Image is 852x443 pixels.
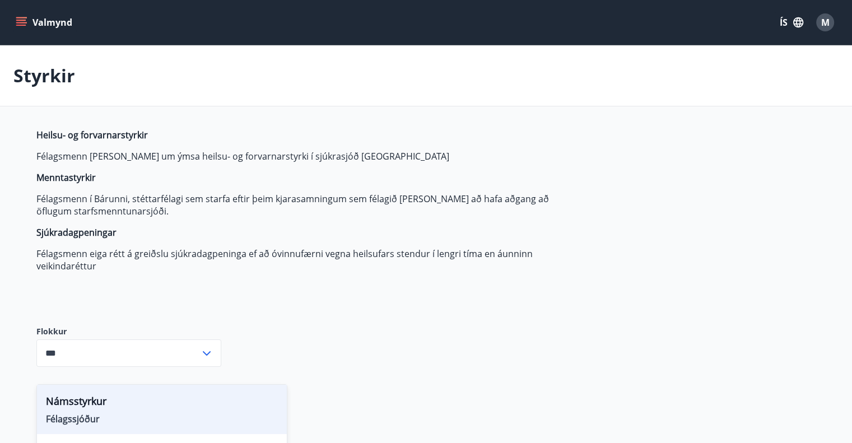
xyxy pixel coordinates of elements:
[46,394,278,413] span: Námsstyrkur
[46,413,278,425] span: Félagssjóður
[821,16,830,29] span: M
[36,248,565,272] p: Félagsmenn eiga rétt á greiðslu sjúkradagpeninga ef að óvinnufærni vegna heilsufars stendur í len...
[36,193,565,217] p: Félagsmenn í Bárunni, stéttarfélagi sem starfa eftir þeim kjarasamningum sem félagið [PERSON_NAME...
[13,12,77,32] button: menu
[36,171,96,184] strong: Menntastyrkir
[36,226,117,239] strong: Sjúkradagpeningar
[812,9,839,36] button: M
[36,129,148,141] strong: Heilsu- og forvarnarstyrkir
[774,12,809,32] button: ÍS
[36,150,565,162] p: Félagsmenn [PERSON_NAME] um ýmsa heilsu- og forvarnarstyrki í sjúkrasjóð [GEOGRAPHIC_DATA]
[13,63,75,88] p: Styrkir
[36,326,221,337] label: Flokkur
